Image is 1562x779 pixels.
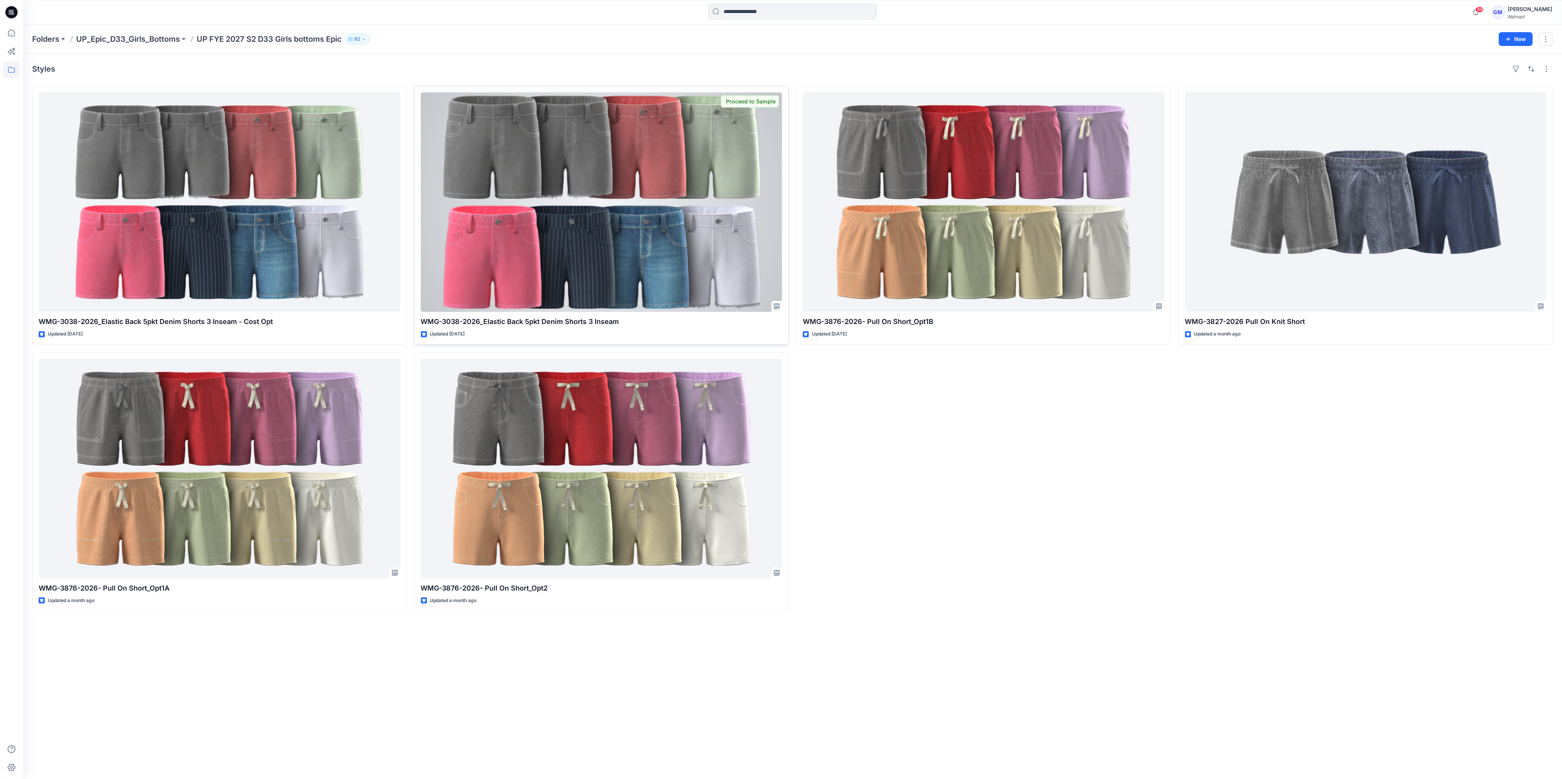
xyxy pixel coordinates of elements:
[32,34,59,44] a: Folders
[354,35,360,43] p: 62
[76,34,180,44] a: UP_Epic_D33_Girls_Bottoms
[1185,316,1547,327] p: WMG-3827-2026 Pull On Knit Short
[430,330,465,338] p: Updated [DATE]
[345,34,370,44] button: 62
[421,316,783,327] p: WMG-3038-2026_Elastic Back 5pkt Denim Shorts 3 Inseam
[39,316,400,327] p: WMG-3038-2026_Elastic Back 5pkt Denim Shorts 3 Inseam - Cost Opt
[39,92,400,312] a: WMG-3038-2026_Elastic Back 5pkt Denim Shorts 3 Inseam - Cost Opt
[803,316,1164,327] p: WMG-3876-2026- Pull On Short_Opt1B
[39,583,400,594] p: WMG-3876-2026- Pull On Short_Opt1A
[1194,330,1241,338] p: Updated a month ago
[1499,32,1533,46] button: New
[1185,92,1547,312] a: WMG-3827-2026 Pull On Knit Short
[421,583,783,594] p: WMG-3876-2026- Pull On Short_Opt2
[48,597,95,605] p: Updated a month ago
[421,359,783,578] a: WMG-3876-2026- Pull On Short_Opt2
[39,359,400,578] a: WMG-3876-2026- Pull On Short_Opt1A
[1508,5,1552,14] div: [PERSON_NAME]
[1476,7,1484,13] span: 86
[430,597,477,605] p: Updated a month ago
[32,64,55,74] h4: Styles
[1508,14,1552,20] div: Walmart
[1491,5,1505,19] div: GM
[812,330,847,338] p: Updated [DATE]
[197,34,342,44] p: UP FYE 2027 S2 D33 Girls bottoms Epic
[421,92,783,312] a: WMG-3038-2026_Elastic Back 5pkt Denim Shorts 3 Inseam
[803,92,1164,312] a: WMG-3876-2026- Pull On Short_Opt1B
[48,330,83,338] p: Updated [DATE]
